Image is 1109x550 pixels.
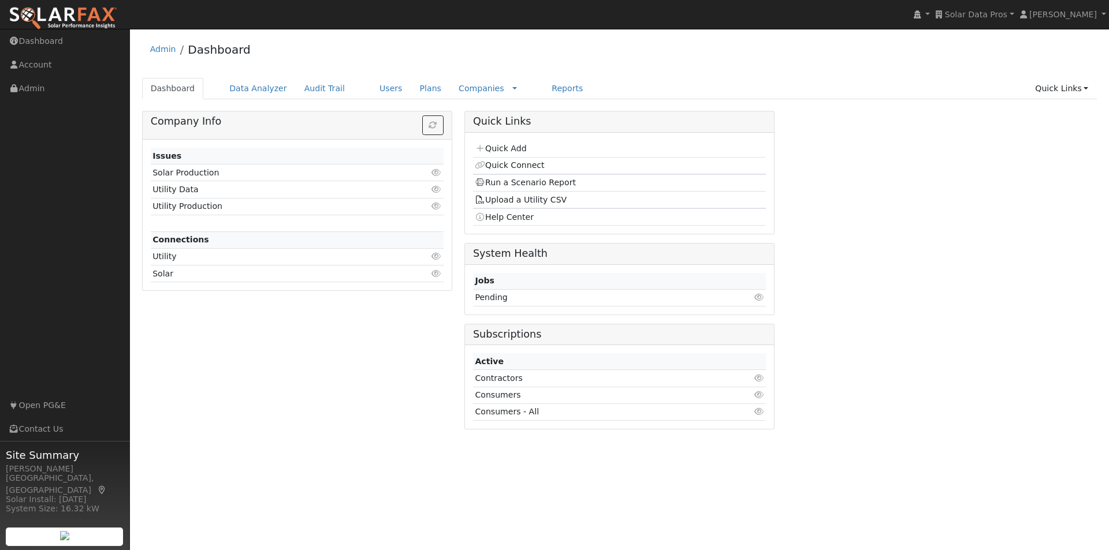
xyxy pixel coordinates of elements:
i: Click to view [431,185,442,193]
strong: Active [475,357,504,366]
h5: System Health [473,248,766,260]
img: SolarFax [9,6,117,31]
td: Solar Production [151,164,396,181]
strong: Jobs [475,276,494,285]
a: Companies [459,84,504,93]
a: Quick Add [475,144,526,153]
i: Click to view [431,169,442,177]
h5: Company Info [151,115,444,128]
a: Audit Trail [296,78,353,99]
a: Upload a Utility CSV [475,195,567,204]
a: Quick Connect [475,160,544,170]
i: Click to view [431,252,442,260]
a: Plans [411,78,450,99]
td: Utility Data [151,181,396,198]
span: [PERSON_NAME] [1029,10,1097,19]
a: Dashboard [142,78,204,99]
h5: Subscriptions [473,328,766,341]
a: Run a Scenario Report [475,178,576,187]
div: Solar Install: [DATE] [6,493,124,506]
td: Utility Production [151,198,396,215]
td: Consumers - All [473,403,715,420]
a: Users [371,78,411,99]
a: Reports [543,78,591,99]
strong: Issues [152,151,181,160]
td: Contractors [473,370,715,387]
a: Admin [150,44,176,54]
h5: Quick Links [473,115,766,128]
div: [GEOGRAPHIC_DATA], [GEOGRAPHIC_DATA] [6,472,124,496]
td: Pending [473,289,684,306]
span: Site Summary [6,447,124,463]
td: Consumers [473,387,715,403]
strong: Connections [152,235,209,244]
a: Quick Links [1026,78,1097,99]
a: Data Analyzer [221,78,296,99]
td: Utility [151,248,396,265]
i: Click to view [431,202,442,210]
div: System Size: 16.32 kW [6,503,124,515]
i: Click to view [754,293,764,301]
img: retrieve [60,531,69,540]
div: [PERSON_NAME] [6,463,124,475]
i: Click to view [431,270,442,278]
a: Dashboard [188,43,251,57]
td: Solar [151,265,396,282]
a: Map [97,485,107,495]
i: Click to view [754,374,764,382]
span: Solar Data Pros [945,10,1007,19]
i: Click to view [754,407,764,416]
i: Click to view [754,391,764,399]
a: Help Center [475,212,534,222]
